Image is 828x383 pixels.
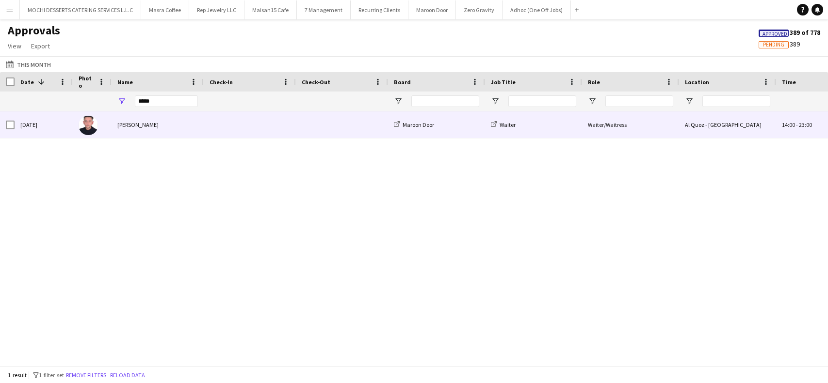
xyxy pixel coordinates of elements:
span: Board [394,78,411,86]
button: Maroon Door [408,0,456,19]
div: Waiter/Waitress [582,111,679,138]
a: Waiter [491,121,516,128]
input: Name Filter Input [135,95,198,107]
button: Remove filters [64,370,108,381]
span: Location [685,78,709,86]
span: Date [20,78,34,86]
button: Recurring Clients [351,0,408,19]
button: Reload data [108,370,147,381]
span: Pending [763,42,784,48]
span: Time [782,78,796,86]
span: Approved [763,31,787,37]
button: Adhoc (One Off Jobs) [503,0,571,19]
div: [PERSON_NAME] [112,111,204,138]
button: 7 Management [297,0,351,19]
span: Role [588,78,600,86]
span: - [796,121,798,128]
button: Open Filter Menu [394,97,403,106]
a: View [4,40,25,52]
button: This Month [4,59,53,70]
input: Role Filter Input [605,95,673,107]
span: Photo [79,75,94,89]
span: Export [31,42,50,50]
span: Check-In [210,78,233,86]
span: Name [117,78,133,86]
button: Maisan15 Cafe [244,0,297,19]
span: Maroon Door [403,121,434,128]
a: Maroon Door [394,121,434,128]
span: 23:00 [799,121,812,128]
input: Job Title Filter Input [508,95,576,107]
button: Open Filter Menu [588,97,597,106]
button: Masra Coffee [141,0,189,19]
button: Rep Jewelry LLC [189,0,244,19]
span: Job Title [491,78,516,86]
img: walid gamal [79,116,98,135]
button: Open Filter Menu [491,97,500,106]
span: Check-Out [302,78,330,86]
span: Waiter [500,121,516,128]
span: 389 [759,40,800,48]
button: Open Filter Menu [685,97,694,106]
span: 1 filter set [39,371,64,379]
input: Board Filter Input [411,95,479,107]
button: Zero Gravity [456,0,503,19]
span: View [8,42,21,50]
span: 389 of 778 [759,28,820,37]
div: Al Quoz - [GEOGRAPHIC_DATA] [679,111,776,138]
button: Open Filter Menu [117,97,126,106]
a: Export [27,40,54,52]
button: MOCHI DESSERTS CATERING SERVICES L.L.C [20,0,141,19]
div: [DATE] [15,111,73,138]
span: 14:00 [782,121,795,128]
input: Location Filter Input [702,95,770,107]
